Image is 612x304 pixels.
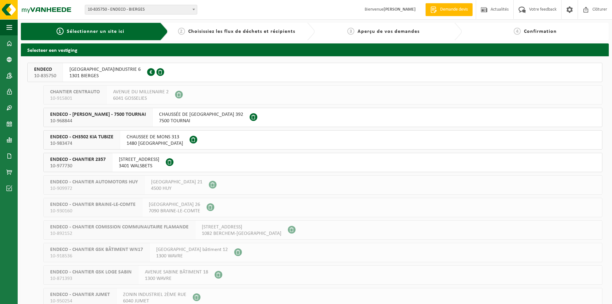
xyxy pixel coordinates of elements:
span: 10-835750 - ENDECO - BIERGES [85,5,197,14]
span: 2 [178,28,185,35]
span: [GEOGRAPHIC_DATA] 21 [151,179,202,185]
span: CHAUSSEE DE MONS 313 [127,134,183,140]
span: ENDECO - [PERSON_NAME] - 7500 TOURNAI [50,111,146,118]
span: 1301 BIERGES [69,73,141,79]
span: 10-835750 [34,73,56,79]
span: ENDECO - CHANTIER COMISSION COMMUNAUTAIRE FLAMANDE [50,224,189,230]
span: 10-915801 [50,95,100,102]
span: ENDECO - CHANTIER BRAINE-LE-COMTE [50,201,136,208]
span: 7500 TOURNAI [159,118,243,124]
span: CHANTIER CENTRAUTO [50,89,100,95]
button: ENDECO - CH3502 KIA TUBIZE 10-983474 CHAUSSEE DE MONS 3131480 [GEOGRAPHIC_DATA] [43,130,602,150]
span: ENDECO - CH3502 KIA TUBIZE [50,134,113,140]
span: 1300 WAVRE [145,275,208,282]
span: CHAUSSÉE DE [GEOGRAPHIC_DATA] 392 [159,111,243,118]
span: ENDECO - CHANTIER AUTOMOTORS HUY [50,179,138,185]
span: 1082 BERCHEM-[GEOGRAPHIC_DATA] [202,230,281,237]
span: [GEOGRAPHIC_DATA] 26 [149,201,200,208]
span: 10-968844 [50,118,146,124]
span: 4500 HUY [151,185,202,192]
span: 3401 WALSBETS [119,163,159,169]
span: [GEOGRAPHIC_DATA]INDUSTRIE 6 [69,66,141,73]
span: 10-983474 [50,140,113,147]
span: [STREET_ADDRESS] [119,156,159,163]
span: 1480 [GEOGRAPHIC_DATA] [127,140,183,147]
span: Aperçu de vos demandes [358,29,420,34]
span: 10-918536 [50,253,143,259]
button: ENDECO - CHANTIER 2357 10-977730 [STREET_ADDRESS]3401 WALSBETS [43,153,602,172]
span: 10-930160 [50,208,136,214]
span: 10-871393 [50,275,132,282]
span: Sélectionner un site ici [67,29,124,34]
button: ENDECO 10-835750 [GEOGRAPHIC_DATA]INDUSTRIE 61301 BIERGES [27,63,602,82]
span: ZONIN INDUSTRIEL 2ÈME RUE [123,291,186,298]
span: ENDECO - CHANTIER GSK BÂTIMENT WN17 [50,246,143,253]
a: Demande devis [425,3,473,16]
span: 10-909972 [50,185,138,192]
span: ENDECO [34,66,56,73]
span: 6041 GOSSELIES [113,95,169,102]
span: ENDECO - CHANTIER GSK LOGE SABIN [50,269,132,275]
span: AVENUE SABINE BÂTIMENT 18 [145,269,208,275]
span: [STREET_ADDRESS] [202,224,281,230]
span: [GEOGRAPHIC_DATA] bâtiment 12 [156,246,228,253]
span: 7090 BRAINE-LE-COMTE [149,208,200,214]
span: Demande devis [439,6,469,13]
span: 10-892152 [50,230,189,237]
span: AVENUE DU MILLENAIRE 2 [113,89,169,95]
span: ENDECO - CHANTIER JUMET [50,291,110,298]
h2: Selecteer een vestiging [21,43,609,56]
span: Choisissiez les flux de déchets et récipients [188,29,295,34]
button: ENDECO - [PERSON_NAME] - 7500 TOURNAI 10-968844 CHAUSSÉE DE [GEOGRAPHIC_DATA] 3927500 TOURNAI [43,108,602,127]
span: 10-977730 [50,163,106,169]
span: 4 [514,28,521,35]
span: 3 [347,28,354,35]
span: 1 [57,28,64,35]
span: Confirmation [524,29,557,34]
span: ENDECO - CHANTIER 2357 [50,156,106,163]
span: 1300 WAVRE [156,253,228,259]
strong: [PERSON_NAME] [384,7,416,12]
